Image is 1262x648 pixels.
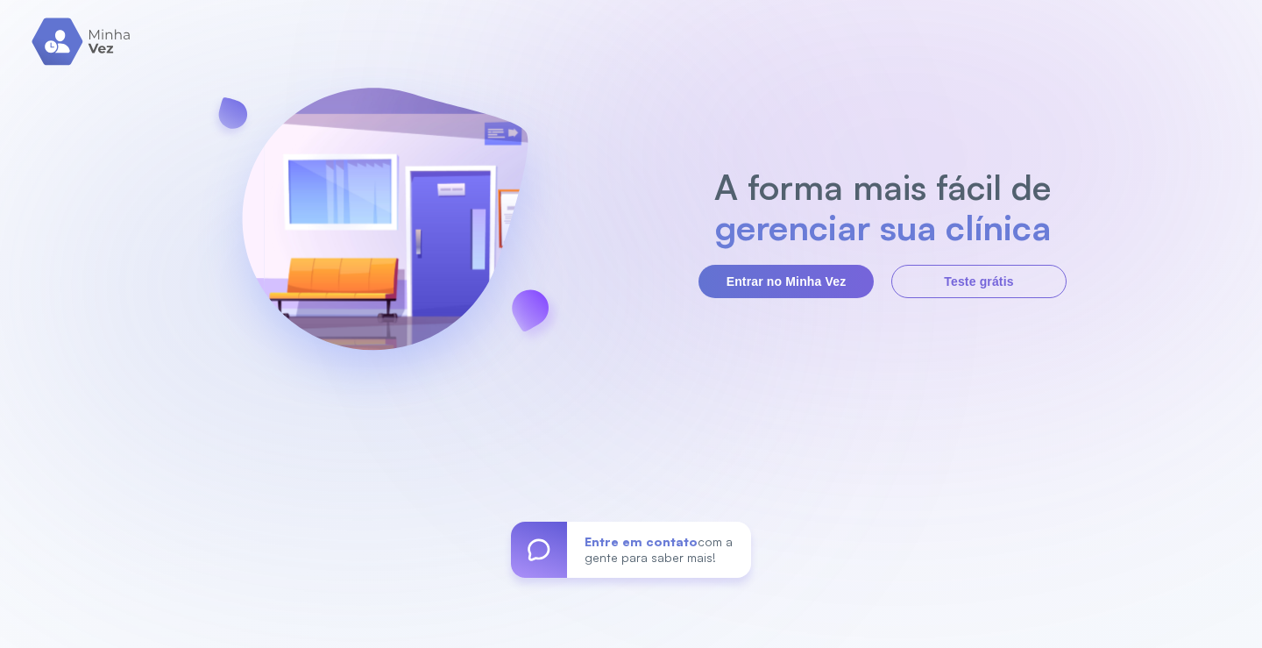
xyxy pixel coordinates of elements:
[511,522,751,578] a: Entre em contatocom a gente para saber mais!
[32,18,132,66] img: logo.svg
[195,41,574,423] img: banner-login.svg
[585,534,698,549] span: Entre em contato
[698,265,874,298] button: Entrar no Minha Vez
[891,265,1067,298] button: Teste grátis
[567,522,751,578] div: com a gente para saber mais!
[705,167,1060,207] h2: A forma mais fácil de
[705,207,1060,247] h2: gerenciar sua clínica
